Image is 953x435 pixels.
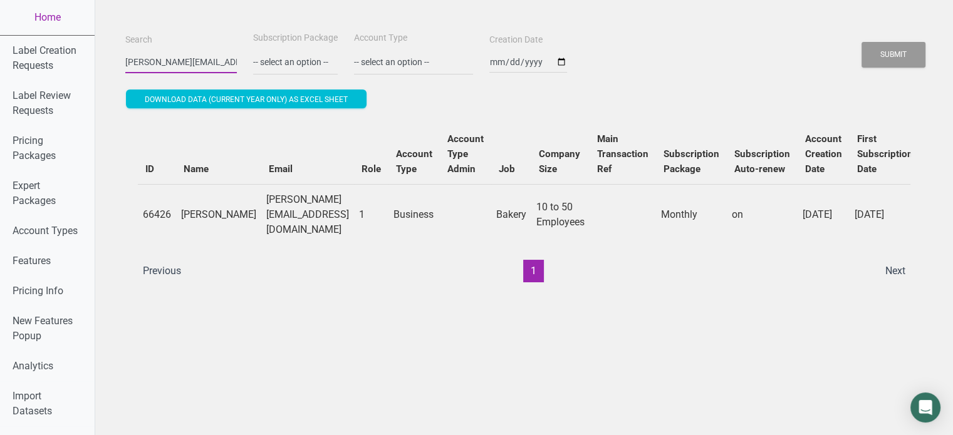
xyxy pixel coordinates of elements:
[850,184,920,245] td: [DATE]
[727,184,798,245] td: on
[491,184,531,245] td: Bakery
[126,90,367,108] button: Download data (current year only) as excel sheet
[145,163,154,175] b: ID
[798,184,850,245] td: [DATE]
[125,111,923,295] div: Users
[734,148,790,175] b: Subscription Auto-renew
[253,32,338,44] label: Subscription Package
[125,34,152,46] label: Search
[857,133,913,175] b: First Subscription Date
[138,260,910,282] div: Page navigation example
[354,184,388,245] td: 1
[184,163,209,175] b: Name
[910,392,940,422] div: Open Intercom Messenger
[388,184,440,245] td: Business
[531,184,590,245] td: 10 to 50 Employees
[862,42,925,68] button: Submit
[597,133,648,175] b: Main Transaction Ref
[656,184,727,245] td: Monthly
[499,163,515,175] b: Job
[396,148,432,175] b: Account Type
[664,148,719,175] b: Subscription Package
[354,32,407,44] label: Account Type
[176,184,261,245] td: [PERSON_NAME]
[362,163,381,175] b: Role
[145,95,348,104] span: Download data (current year only) as excel sheet
[489,34,543,46] label: Creation Date
[523,260,544,282] button: 1
[447,133,484,175] b: Account Type Admin
[805,133,842,175] b: Account Creation Date
[269,163,293,175] b: Email
[261,184,354,245] td: [PERSON_NAME][EMAIL_ADDRESS][DOMAIN_NAME]
[138,184,176,245] td: 66426
[539,148,580,175] b: Company Size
